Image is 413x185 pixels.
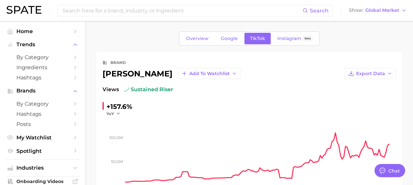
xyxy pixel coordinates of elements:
[356,71,385,76] span: Export Data
[124,87,129,92] img: sustained riser
[5,72,80,83] a: Hashtags
[5,133,80,143] a: My Watchlist
[244,33,271,44] a: TikTok
[16,178,69,184] span: Onboarding Videos
[221,36,238,41] span: Google
[5,86,80,96] button: Brands
[277,36,301,41] span: Instagram
[106,111,121,116] button: YoY
[365,9,399,12] span: Global Market
[16,74,69,81] span: Hashtags
[5,109,80,119] a: Hashtags
[186,36,209,41] span: Overview
[180,33,214,44] a: Overview
[110,59,126,67] div: brand
[111,159,123,164] tspan: 50.0m
[16,165,69,171] span: Industries
[16,88,69,94] span: Brands
[106,111,114,116] span: YoY
[7,6,41,14] img: SPATE
[5,163,80,173] button: Industries
[272,33,318,44] a: InstagramBeta
[109,135,123,140] tspan: 100.0m
[5,146,80,156] a: Spotlight
[5,52,80,62] a: by Category
[103,68,241,79] div: [PERSON_NAME]
[62,5,303,16] input: Search here for a brand, industry, or ingredient
[347,6,408,15] button: ShowGlobal Market
[189,71,230,76] span: Add to Watchlist
[16,42,69,48] span: Trends
[16,101,69,107] span: by Category
[16,111,69,117] span: Hashtags
[250,36,265,41] span: TikTok
[215,33,243,44] a: Google
[5,40,80,50] button: Trends
[5,26,80,36] a: Home
[16,64,69,71] span: Ingredients
[5,62,80,72] a: Ingredients
[5,119,80,129] a: Posts
[16,54,69,60] span: by Category
[106,101,132,112] div: +157.6%
[16,134,69,141] span: My Watchlist
[345,68,396,79] button: Export Data
[16,148,69,154] span: Spotlight
[305,36,311,41] span: Beta
[16,28,69,34] span: Home
[349,9,363,12] span: Show
[178,68,241,79] button: Add to Watchlist
[310,8,329,14] span: Search
[103,86,119,93] span: Views
[124,86,173,93] span: sustained riser
[5,99,80,109] a: by Category
[16,121,69,127] span: Posts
